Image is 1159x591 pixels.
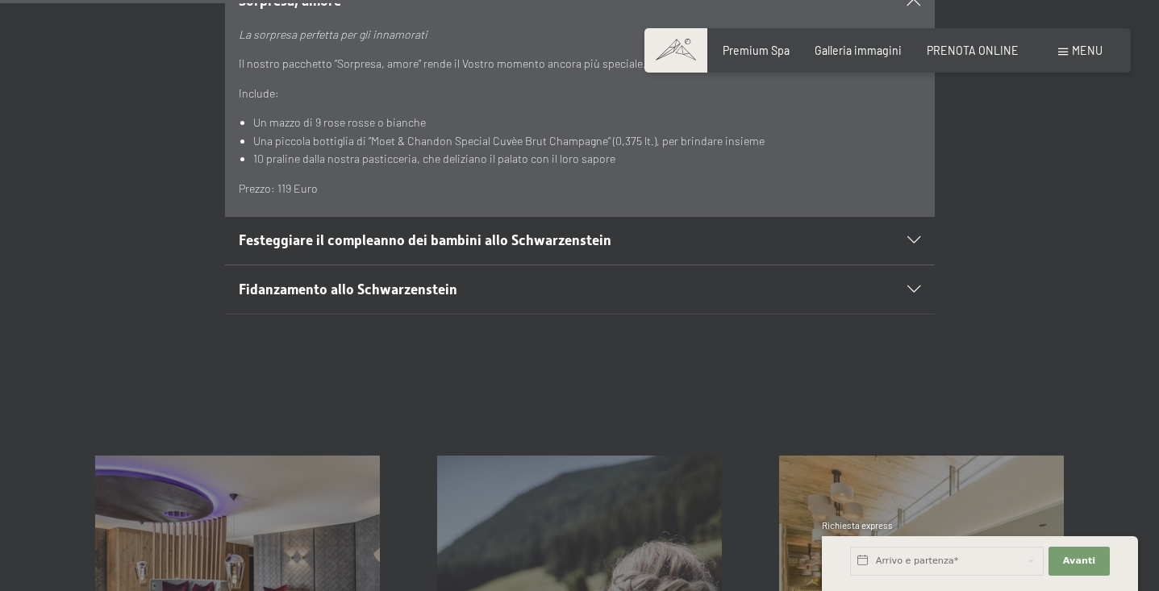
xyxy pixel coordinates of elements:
[253,132,920,151] li: Una piccola bottiglia di “Moet & Chandon Special Cuvèe Brut Champagne” (0,375 lt.), per brindare ...
[815,44,902,57] a: Galleria immagini
[239,180,920,198] p: Prezzo: 119 Euro
[1063,555,1095,568] span: Avanti
[927,44,1019,57] a: PRENOTA ONLINE
[1049,547,1110,576] button: Avanti
[1072,44,1103,57] span: Menu
[253,114,920,132] li: Un mazzo di 9 rose rosse o bianche
[239,281,457,298] span: Fidanzamento allo Schwarzenstein
[239,55,920,73] p: Il nostro pacchetto “Sorpresa, amore” rende il Vostro momento ancora più speciale. La sorpresa Vi...
[822,520,893,531] span: Richiesta express
[253,150,920,169] li: 10 praline dalla nostra pasticceria, che deliziano il palato con il loro sapore
[239,232,611,248] span: Festeggiare il compleanno dei bambini allo Schwarzenstein
[723,44,790,57] a: Premium Spa
[239,85,920,103] p: Include:
[239,27,427,41] em: La sorpresa perfetta per gli innamorati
